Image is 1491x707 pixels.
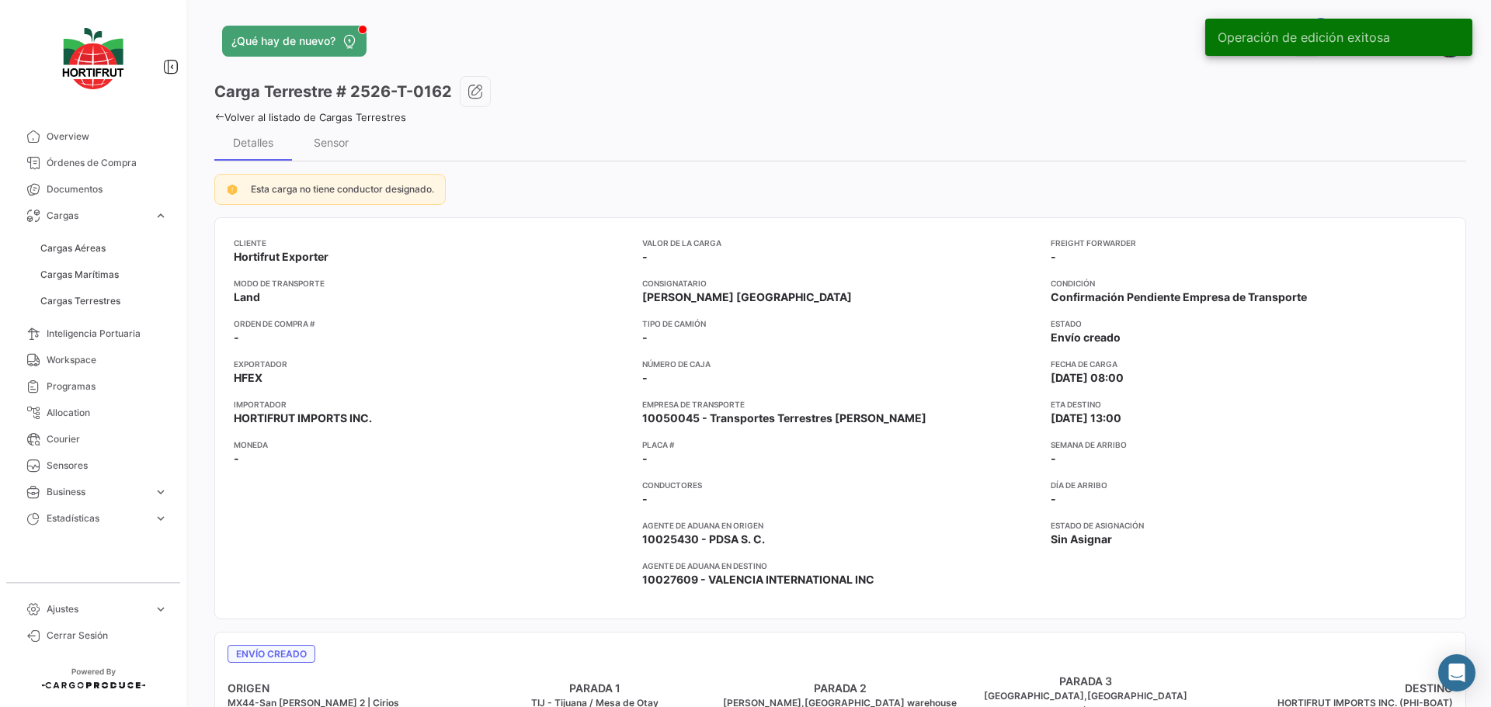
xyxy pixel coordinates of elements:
app-card-info-title: Exportador [234,358,630,370]
span: 10050045 - Transportes Terrestres [PERSON_NAME] [642,411,926,426]
span: - [642,330,648,345]
span: Ajustes [47,602,148,616]
span: - [642,451,648,466]
a: Órdenes de Compra [12,150,174,176]
span: 10025430 - PDSA S. C. [642,532,765,547]
span: - [1051,451,1056,466]
button: ¿Qué hay de nuevo? [222,26,367,57]
a: Volver al listado de Cargas Terrestres [214,111,406,123]
span: Órdenes de Compra [47,156,168,170]
span: - [234,451,239,466]
span: expand_more [154,602,168,616]
app-card-info-title: Tipo de Camión [642,317,1038,330]
app-card-info-title: Moneda [234,438,630,451]
app-card-info-title: Empresa de Transporte [642,398,1038,411]
app-card-info-title: Freight Forwarder [1051,237,1447,249]
app-card-info-title: Estado de Asignación [1051,519,1447,532]
span: Confirmación Pendiente Empresa de Transporte [1051,289,1307,305]
span: HORTIFRUT IMPORTS INC. [234,411,372,426]
img: logo-hortifrut.svg [54,19,132,99]
div: Abrir Intercom Messenger [1438,654,1475,691]
span: Sensores [47,459,168,473]
span: ¿Qué hay de nuevo? [231,33,335,49]
span: [DATE] 13:00 [1051,411,1121,426]
a: Sensores [12,452,174,479]
span: Business [47,485,148,499]
span: Workspace [47,353,168,367]
app-card-info-title: Semana de Arribo [1051,438,1447,451]
app-card-info-title: Conductores [642,479,1038,491]
a: Documentos [12,176,174,203]
span: expand_more [154,209,168,223]
span: - [1051,249,1056,265]
span: HFEX [234,370,262,386]
span: [PERSON_NAME] [GEOGRAPHIC_DATA] [642,289,852,305]
span: Programas [47,379,168,393]
span: Cargas Aéreas [40,241,106,255]
a: Programas [12,373,174,400]
span: - [642,491,648,507]
a: Overview [12,123,174,150]
app-card-info-title: Estado [1051,317,1447,330]
app-card-info-title: Día de Arribo [1051,479,1447,491]
a: Cargas Aéreas [34,237,174,260]
a: Cargas Terrestres [34,289,174,313]
h4: DESTINO [1208,681,1453,696]
app-card-info-title: Fecha de carga [1051,358,1447,370]
app-card-info-title: Condición [1051,277,1447,289]
span: Allocation [47,406,168,420]
span: Hortifrut Exporter [234,249,328,265]
app-card-info-title: Orden de Compra # [234,317,630,330]
a: Courier [12,426,174,452]
span: Land [234,289,260,305]
h3: Carga Terrestre # 2526-T-0162 [214,81,452,102]
app-card-info-title: Modo de Transporte [234,277,630,289]
span: expand_more [154,511,168,525]
span: Esta carga no tiene conductor designado. [251,183,434,195]
span: Cargas [47,209,148,223]
span: Operación de edición exitosa [1218,29,1390,45]
span: Cargas Terrestres [40,294,120,308]
app-card-info-title: Placa # [642,438,1038,451]
app-card-info-title: Número de Caja [642,358,1038,370]
h4: PARADA 1 [473,681,718,696]
span: Sin Asignar [1051,532,1112,547]
span: 10027609 - VALENCIA INTERNATIONAL INC [642,572,874,587]
span: Courier [47,432,168,446]
span: Inteligencia Portuaria [47,327,168,341]
span: - [234,330,239,345]
app-card-info-title: ETA Destino [1051,398,1447,411]
span: Documentos [47,182,168,196]
div: Sensor [314,136,349,149]
span: [DATE] 08:00 [1051,370,1124,386]
span: Cerrar Sesión [47,629,168,643]
h4: PARADA 3 [963,674,1208,689]
app-card-info-title: Cliente [234,237,630,249]
a: Workspace [12,347,174,373]
span: - [642,370,648,386]
h4: ORIGEN [228,681,473,696]
span: Envío creado [228,645,315,663]
span: Overview [47,130,168,144]
span: Cargas Marítimas [40,268,119,282]
span: Envío creado [1051,330,1121,345]
h4: PARADA 2 [718,681,963,696]
a: Inteligencia Portuaria [12,321,174,347]
app-card-info-title: Valor de la Carga [642,237,1038,249]
span: - [642,249,648,265]
span: expand_more [154,485,168,499]
a: Allocation [12,400,174,426]
app-card-info-title: Agente de Aduana en Origen [642,519,1038,532]
app-card-info-title: Consignatario [642,277,1038,289]
app-card-info-title: Agente de Aduana en Destino [642,560,1038,572]
span: Estadísticas [47,511,148,525]
a: Cargas Marítimas [34,263,174,286]
app-card-info-title: Importador [234,398,630,411]
span: - [1051,491,1056,507]
div: Detalles [233,136,273,149]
